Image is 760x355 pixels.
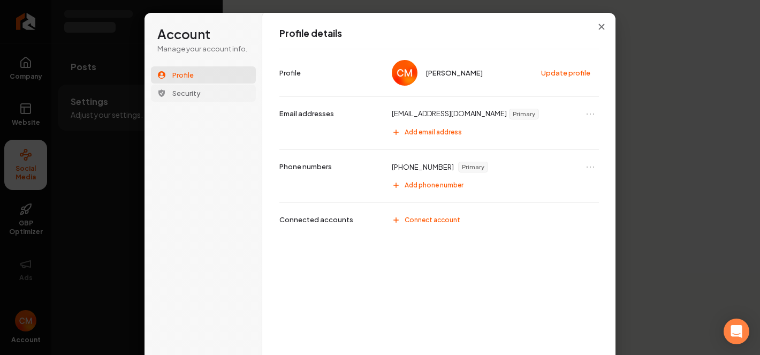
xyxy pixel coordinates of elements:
[279,162,332,171] p: Phone numbers
[584,108,597,120] button: Open menu
[279,68,301,78] p: Profile
[172,88,201,98] span: Security
[459,162,488,172] span: Primary
[405,181,463,190] span: Add phone number
[584,161,597,173] button: Open menu
[172,70,194,80] span: Profile
[386,124,599,141] button: Add email address
[279,109,334,118] p: Email addresses
[405,128,462,137] span: Add email address
[386,177,599,194] button: Add phone number
[592,17,611,36] button: Close modal
[151,66,256,84] button: Profile
[386,212,599,229] button: Connect account
[426,68,483,78] span: [PERSON_NAME]
[392,109,507,119] p: [EMAIL_ADDRESS][DOMAIN_NAME]
[392,162,454,172] p: [PHONE_NUMBER]
[536,65,597,81] button: Update profile
[279,215,353,224] p: Connected accounts
[157,44,249,54] p: Manage your account info.
[724,319,749,344] div: Open Intercom Messenger
[151,85,256,102] button: Security
[157,26,249,43] h1: Account
[510,109,538,119] span: Primary
[279,27,599,40] h1: Profile details
[392,60,417,86] img: cletus mathurin
[405,216,460,224] span: Connect account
